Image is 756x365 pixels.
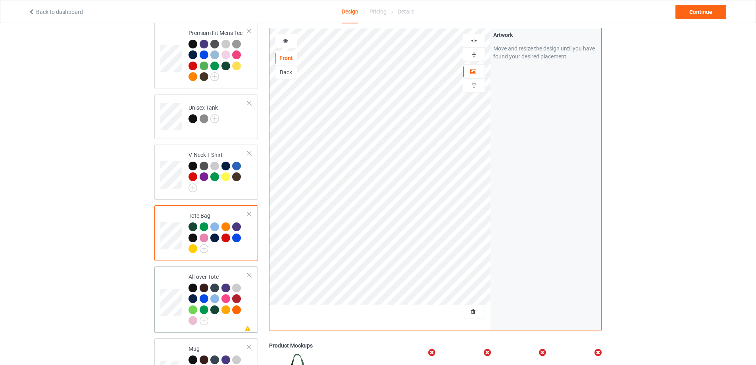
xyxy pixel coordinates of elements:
img: heather_texture.png [232,40,241,48]
div: Continue [675,5,726,19]
div: Artwork [493,31,598,39]
img: svg%3E%0A [470,37,478,44]
div: Unisex Tank [154,95,258,139]
div: Tote Bag [189,212,248,253]
i: Remove mockup [593,348,603,357]
img: svg%3E%0A [470,82,478,89]
div: Move and resize the design until you have found your desired placement [493,44,598,60]
div: All-over Tote [154,267,258,333]
div: V-Neck T-Shirt [189,151,248,189]
img: svg%3E%0A [470,51,478,58]
a: Back to dashboard [28,9,83,15]
div: Unisex Tank [189,104,219,123]
div: Back [275,68,297,76]
div: Pricing [369,0,387,23]
i: Remove mockup [538,348,548,357]
img: svg+xml;base64,PD94bWwgdmVyc2lvbj0iMS4wIiBlbmNvZGluZz0iVVRGLTgiPz4KPHN2ZyB3aWR0aD0iMjJweCIgaGVpZ2... [200,244,208,253]
div: Design [342,0,358,23]
img: svg+xml;base64,PD94bWwgdmVyc2lvbj0iMS4wIiBlbmNvZGluZz0iVVRGLTgiPz4KPHN2ZyB3aWR0aD0iMjJweCIgaGVpZ2... [200,317,208,325]
div: Premium Fit Mens Tee [189,29,248,81]
img: svg+xml;base64,PD94bWwgdmVyc2lvbj0iMS4wIiBlbmNvZGluZz0iVVRGLTgiPz4KPHN2ZyB3aWR0aD0iMjJweCIgaGVpZ2... [189,183,197,192]
div: Product Mockups [269,342,602,350]
div: Details [398,0,414,23]
div: Front [275,54,297,62]
div: Tote Bag [154,205,258,261]
img: svg+xml;base64,PD94bWwgdmVyc2lvbj0iMS4wIiBlbmNvZGluZz0iVVRGLTgiPz4KPHN2ZyB3aWR0aD0iMjJweCIgaGVpZ2... [210,72,219,81]
i: Remove mockup [482,348,492,357]
div: V-Neck T-Shirt [154,145,258,200]
img: heather_texture.png [200,114,208,123]
div: Premium Fit Mens Tee [154,22,258,89]
i: Remove mockup [427,348,437,357]
div: All-over Tote [189,273,248,324]
img: svg+xml;base64,PD94bWwgdmVyc2lvbj0iMS4wIiBlbmNvZGluZz0iVVRGLTgiPz4KPHN2ZyB3aWR0aD0iMjJweCIgaGVpZ2... [210,114,219,123]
